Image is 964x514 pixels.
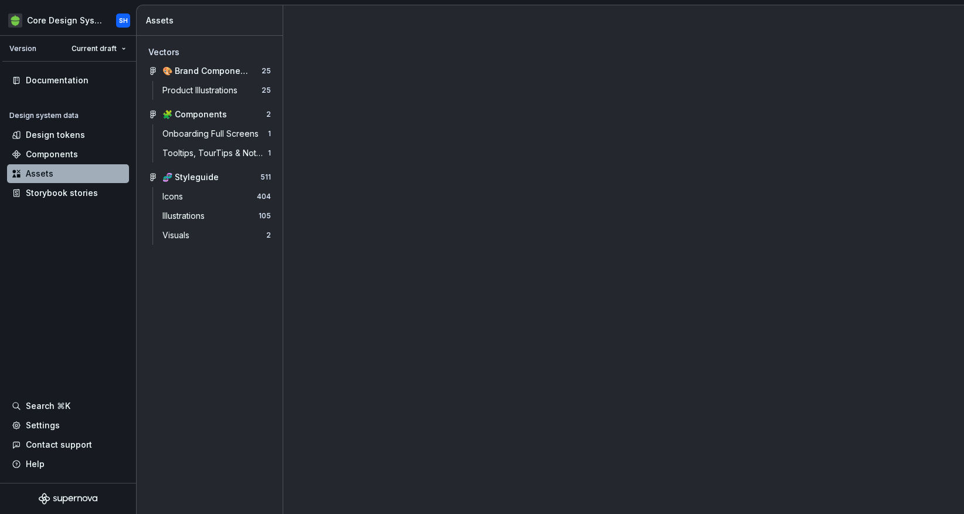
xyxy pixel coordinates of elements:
[162,147,268,159] div: Tooltips, TourTips & Notes
[146,15,278,26] div: Assets
[162,191,188,202] div: Icons
[162,65,250,77] div: 🎨 Brand Component Library
[144,168,276,187] a: 🧬 Styleguide511
[162,210,209,222] div: Illustrations
[268,148,271,158] div: 1
[8,13,22,28] img: 236da360-d76e-47e8-bd69-d9ae43f958f1.png
[9,44,36,53] div: Version
[7,145,129,164] a: Components
[7,397,129,415] button: Search ⌘K
[158,81,276,100] a: Product Illustrations25
[158,226,276,245] a: Visuals2
[9,111,79,120] div: Design system data
[162,171,219,183] div: 🧬 Styleguide
[158,124,276,143] a: Onboarding Full Screens1
[144,105,276,124] a: 🧩 Components2
[27,15,102,26] div: Core Design System
[262,86,271,95] div: 25
[26,75,89,86] div: Documentation
[26,439,92,451] div: Contact support
[158,207,276,225] a: Illustrations105
[7,126,129,144] a: Design tokens
[119,16,128,25] div: SH
[7,164,129,183] a: Assets
[148,46,271,58] div: Vectors
[266,231,271,240] div: 2
[260,173,271,182] div: 511
[158,144,276,163] a: Tooltips, TourTips & Notes1
[257,192,271,201] div: 404
[39,493,97,505] svg: Supernova Logo
[26,129,85,141] div: Design tokens
[26,400,70,412] div: Search ⌘K
[162,109,227,120] div: 🧩 Components
[26,168,53,180] div: Assets
[26,420,60,431] div: Settings
[2,8,134,33] button: Core Design SystemSH
[26,187,98,199] div: Storybook stories
[7,184,129,202] a: Storybook stories
[26,458,45,470] div: Help
[259,211,271,221] div: 105
[162,128,263,140] div: Onboarding Full Screens
[7,416,129,435] a: Settings
[158,187,276,206] a: Icons404
[162,229,194,241] div: Visuals
[162,84,242,96] div: Product Illustrations
[268,129,271,138] div: 1
[7,71,129,90] a: Documentation
[144,62,276,80] a: 🎨 Brand Component Library25
[66,40,131,57] button: Current draft
[7,435,129,454] button: Contact support
[262,66,271,76] div: 25
[72,44,117,53] span: Current draft
[26,148,78,160] div: Components
[266,110,271,119] div: 2
[7,455,129,474] button: Help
